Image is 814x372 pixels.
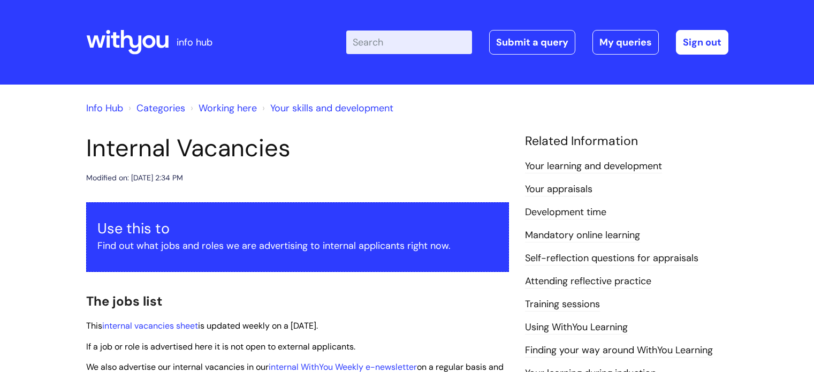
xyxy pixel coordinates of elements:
[676,30,728,55] a: Sign out
[525,298,600,312] a: Training sessions
[86,102,123,115] a: Info Hub
[136,102,185,115] a: Categories
[592,30,659,55] a: My queries
[86,134,509,163] h1: Internal Vacancies
[525,252,698,265] a: Self-reflection questions for appraisals
[199,102,257,115] a: Working here
[525,344,713,358] a: Finding your way around WithYou Learning
[86,341,355,352] span: If a job or role is advertised here it is not open to external applicants.
[97,220,498,237] h3: Use this to
[86,171,183,185] div: Modified on: [DATE] 2:34 PM
[525,134,728,149] h4: Related Information
[525,321,628,335] a: Using WithYou Learning
[270,102,393,115] a: Your skills and development
[97,237,498,254] p: Find out what jobs and roles we are advertising to internal applicants right now.
[86,293,162,309] span: The jobs list
[525,206,606,219] a: Development time
[489,30,575,55] a: Submit a query
[525,275,651,289] a: Attending reflective practice
[188,100,257,117] li: Working here
[260,100,393,117] li: Your skills and development
[102,320,198,331] a: internal vacancies sheet
[126,100,185,117] li: Solution home
[86,320,318,331] span: This is updated weekly on a [DATE].
[525,160,662,173] a: Your learning and development
[525,229,640,242] a: Mandatory online learning
[346,31,472,54] input: Search
[525,183,592,196] a: Your appraisals
[346,30,728,55] div: | -
[177,34,212,51] p: info hub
